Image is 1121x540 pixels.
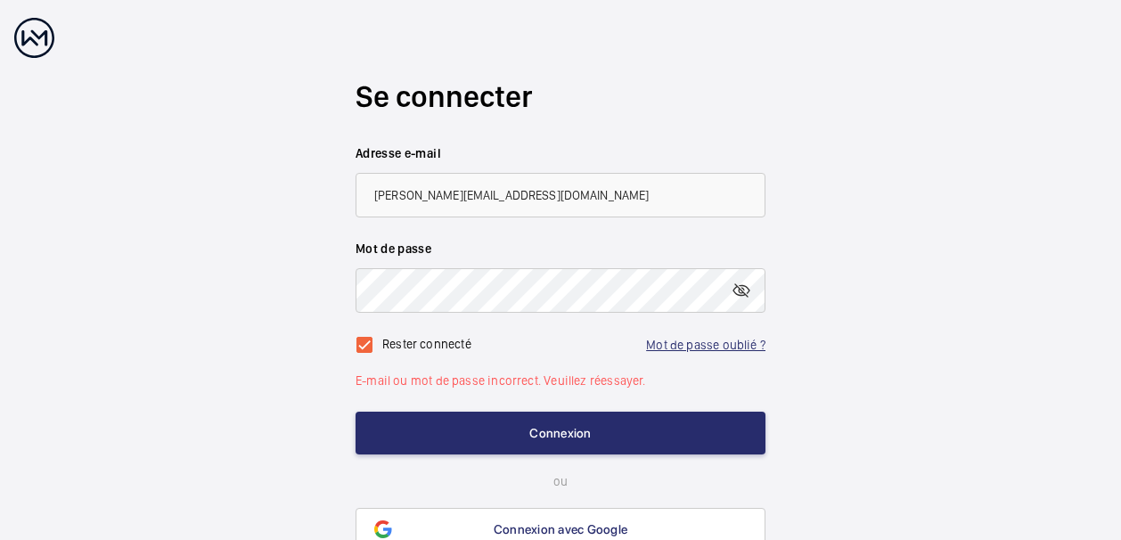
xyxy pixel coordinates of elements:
span: Connexion avec Google [494,522,627,536]
input: Votre adresse e-mail [356,173,765,217]
label: Rester connecté [382,337,471,351]
p: E-mail ou mot de passe incorrect. Veuillez réessayer. [356,372,765,389]
label: Mot de passe [356,240,765,258]
h2: Se connecter [356,76,765,118]
label: Adresse e-mail [356,144,765,162]
p: ou [356,472,765,490]
a: Mot de passe oublié ? [646,338,765,352]
button: Connexion [356,412,765,454]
